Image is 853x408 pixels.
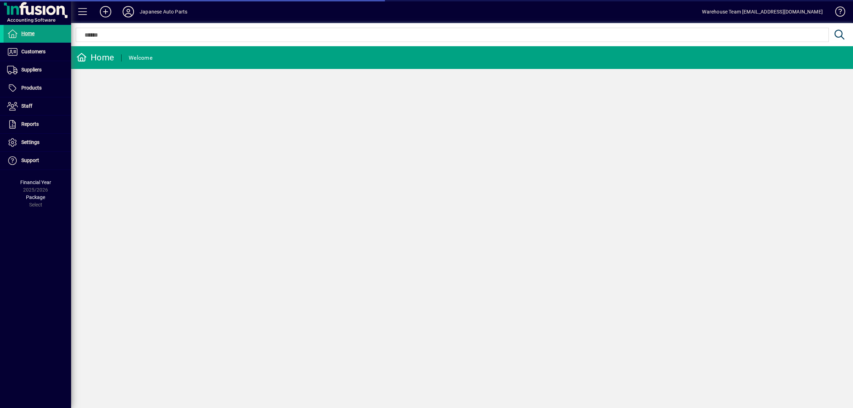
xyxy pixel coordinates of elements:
[117,5,140,18] button: Profile
[830,1,844,25] a: Knowledge Base
[21,121,39,127] span: Reports
[20,179,51,185] span: Financial Year
[21,157,39,163] span: Support
[140,6,187,17] div: Japanese Auto Parts
[21,85,42,91] span: Products
[702,6,823,17] div: Warehouse Team [EMAIL_ADDRESS][DOMAIN_NAME]
[21,31,34,36] span: Home
[21,49,45,54] span: Customers
[129,52,152,64] div: Welcome
[4,43,71,61] a: Customers
[4,134,71,151] a: Settings
[21,139,39,145] span: Settings
[94,5,117,18] button: Add
[4,152,71,170] a: Support
[76,52,114,63] div: Home
[26,194,45,200] span: Package
[4,61,71,79] a: Suppliers
[4,97,71,115] a: Staff
[4,79,71,97] a: Products
[4,116,71,133] a: Reports
[21,67,42,73] span: Suppliers
[21,103,32,109] span: Staff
